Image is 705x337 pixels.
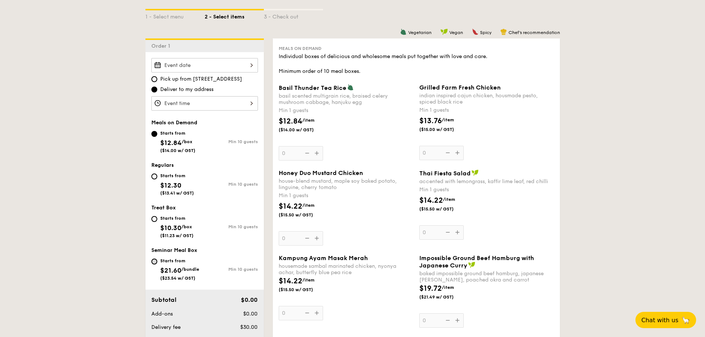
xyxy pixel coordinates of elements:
input: Event time [151,96,258,111]
input: Starts from$21.60/bundle($23.54 w/ GST)Min 10 guests [151,259,157,264]
span: Delivery fee [151,324,181,330]
span: ($14.00 w/ GST) [279,127,329,133]
span: $30.00 [240,324,258,330]
span: ($11.23 w/ GST) [160,233,194,238]
span: Honey Duo Mustard Chicken [279,169,363,176]
span: Grilled Farm Fresh Chicken [419,84,501,91]
img: icon-vegan.f8ff3823.svg [468,262,476,268]
span: Spicy [480,30,491,35]
button: Chat with us🦙 [635,312,696,328]
span: ($15.50 w/ GST) [279,287,329,293]
span: Deliver to my address [160,86,214,93]
img: icon-vegan.f8ff3823.svg [440,28,448,35]
div: Starts from [160,130,195,136]
span: /item [442,117,454,122]
div: accented with lemongrass, kaffir lime leaf, red chilli [419,178,554,185]
span: /box [181,224,192,229]
span: /item [302,203,315,208]
span: Impossible Ground Beef Hamburg with Japanese Curry [419,255,534,269]
span: ($15.50 w/ GST) [279,212,329,218]
span: /box [182,139,192,144]
span: $14.22 [419,196,443,205]
span: /item [442,285,454,290]
img: icon-vegan.f8ff3823.svg [471,169,479,176]
input: Starts from$12.84/box($14.00 w/ GST)Min 10 guests [151,131,157,137]
div: house-blend mustard, maple soy baked potato, linguine, cherry tomato [279,178,413,191]
span: Order 1 [151,43,173,49]
span: Meals on Demand [151,119,197,126]
div: indian inspired cajun chicken, housmade pesto, spiced black rice [419,92,554,105]
input: Deliver to my address [151,87,157,92]
span: Meals on Demand [279,46,322,51]
span: ($15.00 w/ GST) [419,127,470,132]
span: Thai Fiesta Salad [419,170,471,177]
span: ($14.00 w/ GST) [160,148,195,153]
span: $12.30 [160,181,181,189]
span: 🦙 [681,316,690,324]
div: 1 - Select menu [145,10,205,21]
span: $0.00 [241,296,258,303]
div: Individual boxes of delicious and wholesome meals put together with love and care. Minimum order ... [279,53,554,75]
div: Min 10 guests [205,224,258,229]
div: 2 - Select items [205,10,264,21]
span: ($13.41 w/ GST) [160,191,194,196]
div: Min 10 guests [205,139,258,144]
span: Subtotal [151,296,177,303]
img: icon-vegetarian.fe4039eb.svg [400,28,407,35]
span: $19.72 [419,284,442,293]
span: Pick up from [STREET_ADDRESS] [160,75,242,83]
span: ($23.54 w/ GST) [160,276,195,281]
span: Regulars [151,162,174,168]
span: Treat Box [151,205,176,211]
div: Starts from [160,173,194,179]
span: Add-ons [151,311,173,317]
span: ($15.50 w/ GST) [419,206,470,212]
span: /item [302,118,315,123]
div: housemade sambal marinated chicken, nyonya achar, butterfly blue pea rice [279,263,413,276]
div: Min 1 guests [419,107,554,114]
span: $13.76 [419,117,442,125]
div: Starts from [160,258,199,264]
img: icon-vegetarian.fe4039eb.svg [347,84,354,91]
span: ($21.49 w/ GST) [419,294,470,300]
div: Min 1 guests [279,107,413,114]
div: Min 10 guests [205,182,258,187]
span: /item [302,277,315,283]
input: Pick up from [STREET_ADDRESS] [151,76,157,82]
span: Kampung Ayam Masak Merah [279,255,368,262]
span: $12.84 [279,117,302,126]
span: Chat with us [641,317,678,324]
span: $14.22 [279,202,302,211]
div: Starts from [160,215,194,221]
span: $21.60 [160,266,181,274]
div: 3 - Check out [264,10,323,21]
input: Starts from$10.30/box($11.23 w/ GST)Min 10 guests [151,216,157,222]
div: Min 10 guests [205,267,258,272]
span: Chef's recommendation [508,30,560,35]
div: Min 1 guests [279,192,413,199]
span: Seminar Meal Box [151,247,197,253]
span: Vegetarian [408,30,432,35]
img: icon-spicy.37a8142b.svg [472,28,479,35]
img: icon-chef-hat.a58ddaea.svg [500,28,507,35]
span: Basil Thunder Tea Rice [279,84,346,91]
span: $10.30 [160,224,181,232]
input: Event date [151,58,258,73]
div: Min 1 guests [419,186,554,193]
span: /bundle [181,267,199,272]
span: Vegan [449,30,463,35]
span: /item [443,197,455,202]
div: baked impossible ground beef hamburg, japanese [PERSON_NAME], poached okra and carrot [419,270,554,283]
div: basil scented multigrain rice, braised celery mushroom cabbage, hanjuku egg [279,93,413,105]
span: $14.22 [279,277,302,286]
span: $0.00 [243,311,258,317]
input: Starts from$12.30($13.41 w/ GST)Min 10 guests [151,173,157,179]
span: $12.84 [160,139,182,147]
